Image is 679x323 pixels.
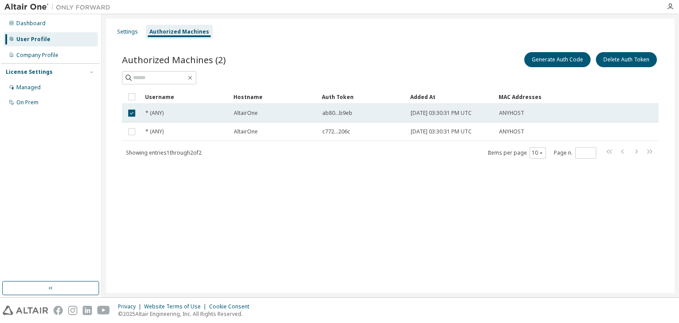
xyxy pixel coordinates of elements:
div: User Profile [16,36,50,43]
div: Authorized Machines [149,28,209,35]
div: Dashboard [16,20,46,27]
div: Auth Token [322,90,403,104]
div: Added At [410,90,492,104]
div: Username [145,90,226,104]
div: MAC Addresses [499,90,566,104]
span: c772...206c [322,128,350,135]
div: Settings [117,28,138,35]
div: Company Profile [16,52,58,59]
span: [DATE] 03:30:31 PM UTC [411,110,472,117]
span: ab80...b9eb [322,110,352,117]
button: Generate Auth Code [524,52,591,67]
span: * (ANY) [145,128,164,135]
span: ANYHOST [499,128,524,135]
button: Delete Auth Token [596,52,657,67]
img: linkedin.svg [83,306,92,315]
span: ANYHOST [499,110,524,117]
span: [DATE] 03:30:31 PM UTC [411,128,472,135]
span: Authorized Machines (2) [122,53,226,66]
img: Altair One [4,3,115,11]
span: AltairOne [234,110,258,117]
span: Items per page [488,147,546,159]
div: Cookie Consent [209,303,255,310]
div: Privacy [118,303,144,310]
div: Managed [16,84,41,91]
button: 10 [532,149,544,156]
img: altair_logo.svg [3,306,48,315]
span: * (ANY) [145,110,164,117]
span: Page n. [554,147,596,159]
span: Showing entries 1 through 2 of 2 [126,149,202,156]
span: AltairOne [234,128,258,135]
img: instagram.svg [68,306,77,315]
div: License Settings [6,68,53,76]
img: facebook.svg [53,306,63,315]
img: youtube.svg [97,306,110,315]
div: Hostname [233,90,315,104]
div: Website Terms of Use [144,303,209,310]
div: On Prem [16,99,38,106]
p: © 2025 Altair Engineering, Inc. All Rights Reserved. [118,310,255,318]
